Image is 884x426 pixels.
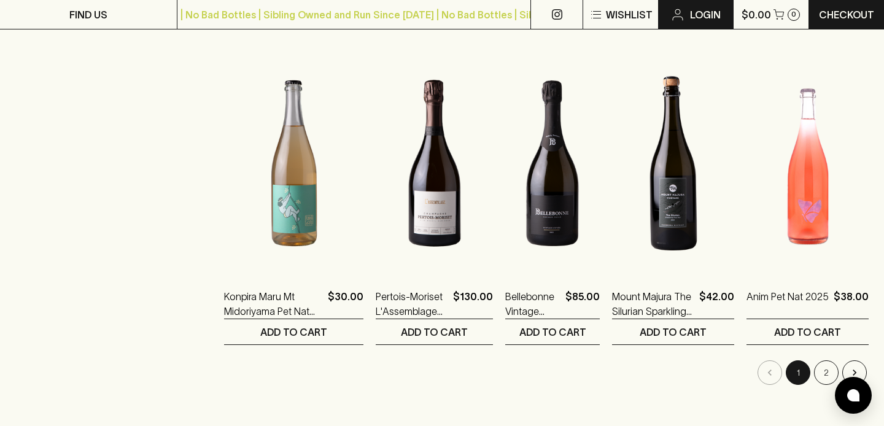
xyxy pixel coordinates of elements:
button: ADD TO CART [224,319,363,344]
img: Pertois-Moriset L'Assemblage Brut NV [376,56,493,271]
p: FIND US [69,7,107,22]
p: ADD TO CART [401,325,468,339]
a: Bellebonne Vintage Cuvee Sparkling Pinot Chardonnay 2021 [505,289,560,319]
p: ADD TO CART [640,325,707,339]
p: ADD TO CART [519,325,586,339]
img: Anim Pet Nat 2025 [746,56,869,271]
p: Login [690,7,721,22]
a: Pertois-Moriset L'Assemblage Brut NV [376,289,448,319]
p: $85.00 [565,289,600,319]
a: Anim Pet Nat 2025 [746,289,829,319]
a: Konpira Maru Mt Midoriyama Pet Nat 2025 [224,289,323,319]
p: $38.00 [834,289,869,319]
p: $130.00 [453,289,493,319]
button: ADD TO CART [376,319,493,344]
p: Wishlist [606,7,653,22]
img: bubble-icon [847,389,859,401]
img: Bellebonne Vintage Cuvee Sparkling Pinot Chardonnay 2021 [505,56,600,271]
button: Go to next page [842,360,867,385]
img: Mount Majura The Silurian Sparkling 2022 [612,56,734,271]
p: $0.00 [742,7,771,22]
img: Konpira Maru Mt Midoriyama Pet Nat 2025 [224,56,363,271]
p: ADD TO CART [260,325,327,339]
button: page 1 [786,360,810,385]
p: $42.00 [699,289,734,319]
p: $30.00 [328,289,363,319]
button: ADD TO CART [505,319,600,344]
p: 0 [791,11,796,18]
button: ADD TO CART [746,319,869,344]
button: ADD TO CART [612,319,734,344]
p: Checkout [819,7,874,22]
nav: pagination navigation [224,360,869,385]
button: Go to page 2 [814,360,839,385]
p: ADD TO CART [774,325,841,339]
a: Mount Majura The Silurian Sparkling 2022 [612,289,694,319]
